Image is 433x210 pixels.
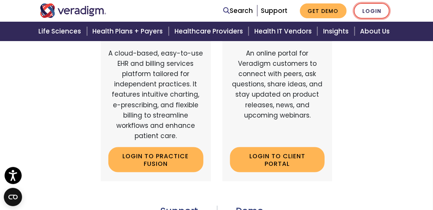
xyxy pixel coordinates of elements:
a: Support [261,6,288,15]
a: Get Demo [300,3,347,18]
a: Healthcare Providers [170,22,250,41]
p: A cloud-based, easy-to-use EHR and billing services platform tailored for independent practices. ... [108,48,203,142]
a: Life Sciences [34,22,88,41]
img: Veradigm logo [40,3,106,18]
a: Health IT Vendors [250,22,319,41]
a: Login to Client Portal [230,147,325,172]
a: About Us [356,22,399,41]
a: Login to Practice Fusion [108,147,203,172]
a: Login [354,3,390,19]
a: Search [224,6,253,16]
button: Open CMP widget [4,188,22,206]
a: Health Plans + Payers [88,22,170,41]
p: An online portal for Veradigm customers to connect with peers, ask questions, share ideas, and st... [230,48,325,142]
iframe: Drift Chat Widget [287,155,424,201]
a: Insights [319,22,355,41]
